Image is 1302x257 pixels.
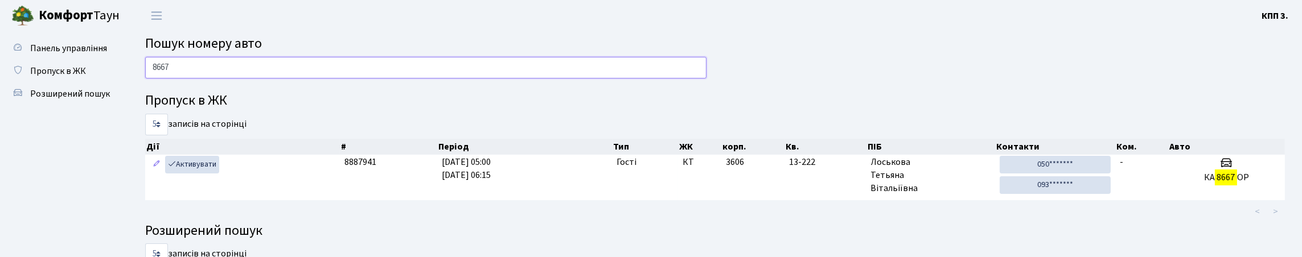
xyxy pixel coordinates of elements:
[1215,169,1237,185] mark: 8667
[39,6,120,26] span: Таун
[871,156,991,195] span: Лоськова Тетьяна Вітальіївна
[145,114,168,135] select: записів на сторінці
[789,156,861,169] span: 13-222
[437,139,613,155] th: Період
[1168,139,1285,155] th: Авто
[30,88,110,100] span: Розширений пошук
[6,60,120,82] a: Пропуск в ЖК
[721,139,785,155] th: корп.
[785,139,866,155] th: Кв.
[142,6,171,25] button: Переключити навігацію
[340,139,437,155] th: #
[30,65,86,77] span: Пропуск в ЖК
[11,5,34,27] img: logo.png
[30,42,107,55] span: Панель управління
[6,82,120,105] a: Розширений пошук
[995,139,1115,155] th: Контакти
[1173,172,1280,183] h5: КА ОР
[145,114,247,135] label: записів на сторінці
[39,6,93,24] b: Комфорт
[442,156,491,181] span: [DATE] 05:00 [DATE] 06:15
[866,139,996,155] th: ПІБ
[617,156,636,169] span: Гості
[145,34,262,53] span: Пошук номеру авто
[145,139,340,155] th: Дії
[678,139,721,155] th: ЖК
[145,57,707,78] input: Пошук
[726,156,744,168] span: 3606
[344,156,376,168] span: 8887941
[150,156,163,173] a: Редагувати
[683,156,717,169] span: КТ
[6,37,120,60] a: Панель управління
[145,223,1285,239] h4: Розширений пошук
[1120,156,1123,168] span: -
[165,156,219,173] a: Активувати
[145,93,1285,109] h4: Пропуск в ЖК
[1262,10,1288,22] b: КПП 3.
[613,139,678,155] th: Тип
[1262,9,1288,23] a: КПП 3.
[1115,139,1168,155] th: Ком.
